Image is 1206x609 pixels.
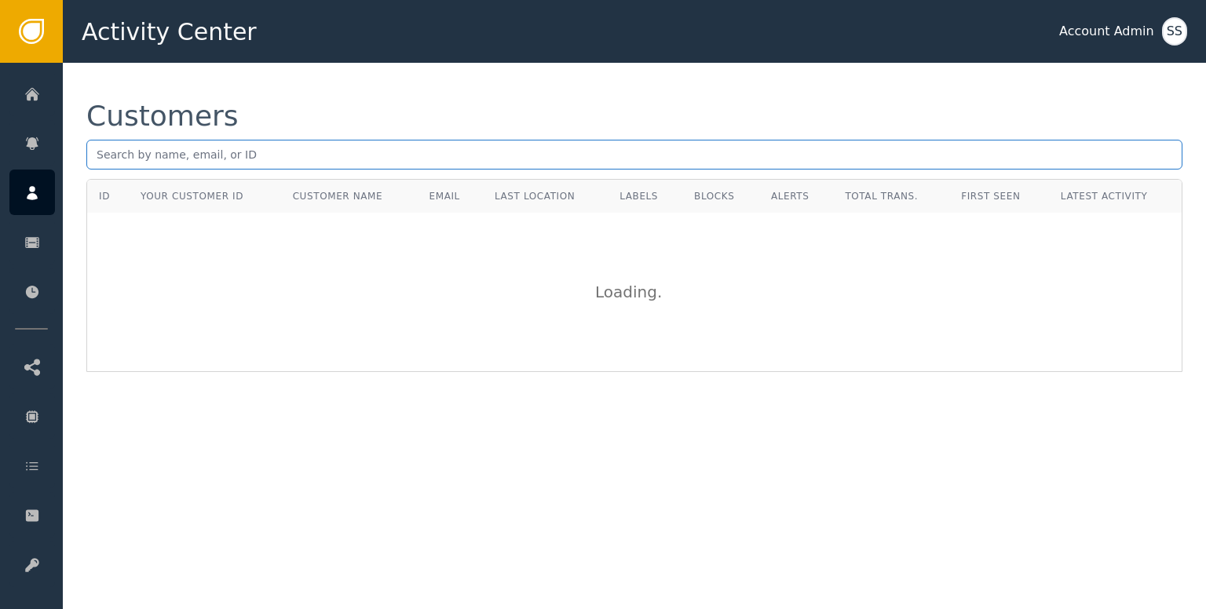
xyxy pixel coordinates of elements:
span: Activity Center [82,14,257,49]
div: Account Admin [1059,22,1154,41]
div: Customers [86,102,239,130]
div: Your Customer ID [141,189,243,203]
div: Loading . [595,280,674,304]
div: Labels [619,189,671,203]
input: Search by name, email, or ID [86,140,1182,170]
div: Total Trans. [845,189,937,203]
div: Latest Activity [1061,189,1170,203]
div: First Seen [961,189,1037,203]
div: Alerts [771,189,821,203]
div: Blocks [694,189,747,203]
div: Customer Name [293,189,406,203]
div: ID [99,189,110,203]
button: SS [1162,17,1187,46]
div: Email [429,189,471,203]
div: Last Location [495,189,596,203]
